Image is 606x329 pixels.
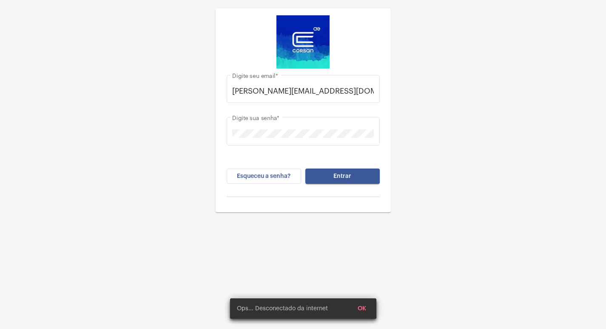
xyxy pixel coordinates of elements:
[305,169,380,184] button: Entrar
[237,304,328,313] span: Ops... Desconectado da internet
[276,15,330,69] img: d4669ae0-8c07-2337-4f67-34b0df7f5ae4.jpeg
[227,169,301,184] button: Esqueceu a senha?
[333,173,351,179] span: Entrar
[358,306,366,312] span: OK
[232,87,374,95] input: Digite seu email
[237,173,290,179] span: Esqueceu a senha?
